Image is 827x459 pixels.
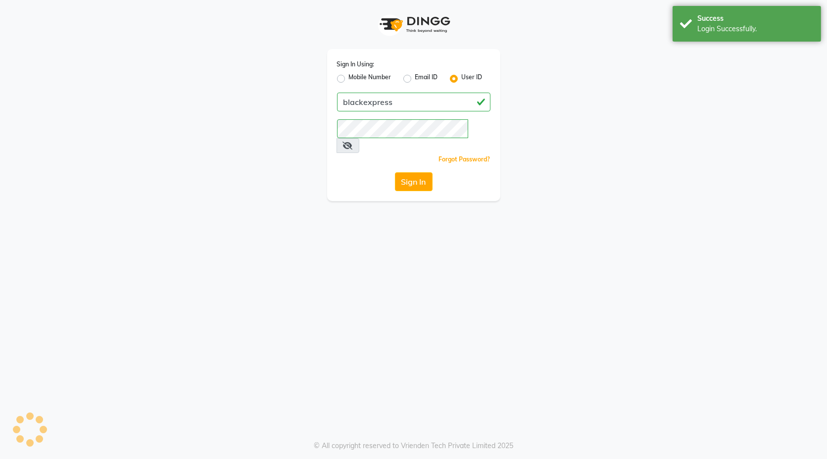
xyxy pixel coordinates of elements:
input: Username [337,93,490,111]
label: User ID [462,73,483,85]
button: Sign In [395,172,433,191]
div: Success [697,13,814,24]
label: Sign In Using: [337,60,375,69]
label: Email ID [415,73,438,85]
div: Login Successfully. [697,24,814,34]
img: logo1.svg [374,10,453,39]
input: Username [337,119,469,138]
label: Mobile Number [349,73,391,85]
a: Forgot Password? [439,155,490,163]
